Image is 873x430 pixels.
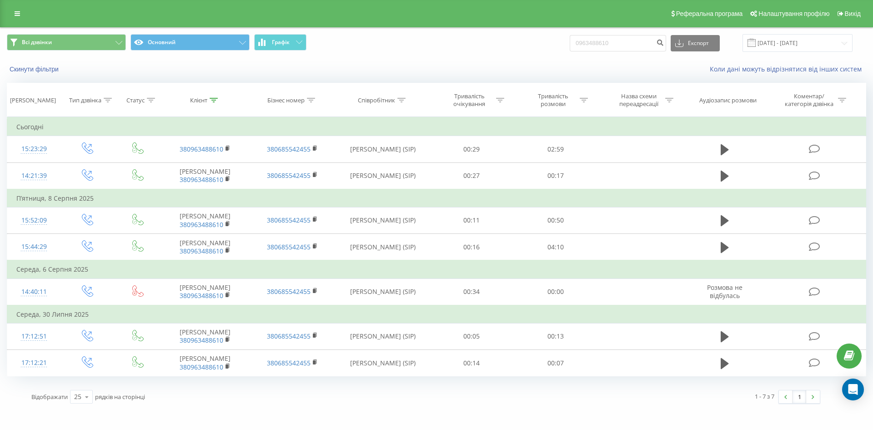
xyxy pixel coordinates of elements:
div: 17:12:21 [16,354,52,372]
span: Всі дзвінки [22,39,52,46]
td: 00:00 [513,278,597,305]
a: 380685542455 [267,332,311,340]
div: Коментар/категорія дзвінка [783,92,836,108]
div: 14:21:39 [16,167,52,185]
a: Коли дані можуть відрізнятися вiд інших систем [710,65,866,73]
div: Назва схеми переадресації [614,92,663,108]
td: [PERSON_NAME] [161,162,249,189]
td: 00:14 [430,350,513,376]
div: Аудіозапис розмови [699,96,757,104]
div: [PERSON_NAME] [10,96,56,104]
a: 380685542455 [267,243,311,251]
div: Бізнес номер [267,96,305,104]
td: 00:11 [430,207,513,233]
td: [PERSON_NAME] (SIP) [336,234,430,261]
a: 380963488610 [180,336,223,344]
td: 00:29 [430,136,513,162]
td: [PERSON_NAME] [161,350,249,376]
a: 380963488610 [180,220,223,229]
td: Середа, 6 Серпня 2025 [7,260,866,278]
a: 380963488610 [180,247,223,255]
div: Тривалість очікування [445,92,494,108]
td: [PERSON_NAME] (SIP) [336,323,430,349]
button: Графік [254,34,306,51]
div: Тривалість розмови [529,92,577,108]
div: 14:40:11 [16,283,52,301]
div: Open Intercom Messenger [842,379,864,400]
a: 380963488610 [180,291,223,300]
div: 17:12:51 [16,328,52,345]
td: [PERSON_NAME] (SIP) [336,278,430,305]
a: 380685542455 [267,145,311,153]
div: Співробітник [358,96,395,104]
td: [PERSON_NAME] (SIP) [336,162,430,189]
button: Основний [130,34,250,51]
a: 1 [793,390,806,403]
td: [PERSON_NAME] [161,278,249,305]
div: 15:52:09 [16,212,52,229]
div: Статус [126,96,145,104]
td: 00:05 [430,323,513,349]
a: 380963488610 [180,363,223,371]
input: Пошук за номером [570,35,666,51]
td: [PERSON_NAME] [161,323,249,349]
span: Розмова не відбулась [707,283,743,300]
button: Всі дзвінки [7,34,126,51]
div: 1 - 7 з 7 [755,392,774,401]
span: Вихід [845,10,861,17]
a: 380963488610 [180,175,223,184]
span: Графік [272,39,290,46]
td: 02:59 [513,136,597,162]
span: Відображати [31,393,68,401]
td: Сьогодні [7,118,866,136]
div: 15:44:29 [16,238,52,256]
td: 00:16 [430,234,513,261]
td: [PERSON_NAME] [161,234,249,261]
div: 25 [74,392,81,401]
a: 380963488610 [180,145,223,153]
td: 00:13 [513,323,597,349]
td: [PERSON_NAME] (SIP) [336,350,430,376]
td: Середа, 30 Липня 2025 [7,305,866,324]
div: Тип дзвінка [69,96,101,104]
td: 00:07 [513,350,597,376]
td: 00:34 [430,278,513,305]
td: [PERSON_NAME] (SIP) [336,136,430,162]
td: 00:17 [513,162,597,189]
div: 15:23:29 [16,140,52,158]
span: Реферальна програма [676,10,743,17]
a: 380685542455 [267,359,311,367]
td: 00:27 [430,162,513,189]
a: 380685542455 [267,287,311,296]
button: Скинути фільтри [7,65,63,73]
td: 00:50 [513,207,597,233]
span: Налаштування профілю [758,10,829,17]
span: рядків на сторінці [95,393,145,401]
div: Клієнт [190,96,207,104]
td: П’ятниця, 8 Серпня 2025 [7,189,866,207]
a: 380685542455 [267,171,311,180]
td: 04:10 [513,234,597,261]
button: Експорт [671,35,720,51]
a: 380685542455 [267,216,311,224]
td: [PERSON_NAME] [161,207,249,233]
td: [PERSON_NAME] (SIP) [336,207,430,233]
